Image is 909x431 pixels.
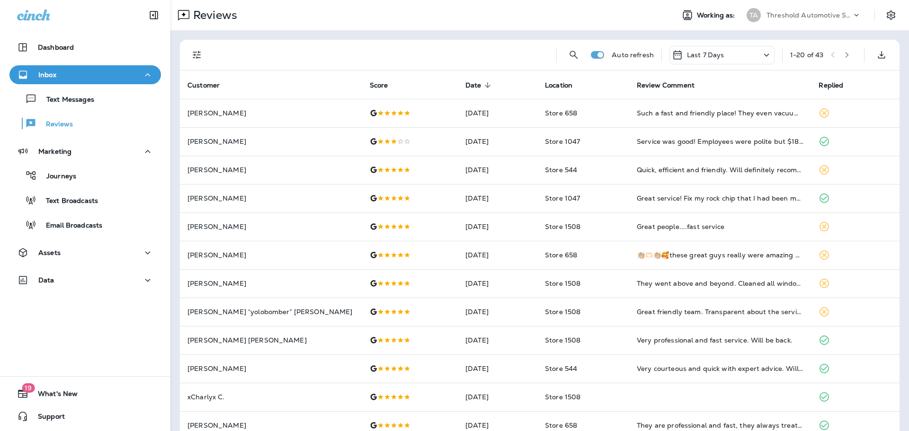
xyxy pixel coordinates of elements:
[187,280,355,287] p: [PERSON_NAME]
[458,156,537,184] td: [DATE]
[187,166,355,174] p: [PERSON_NAME]
[9,166,161,185] button: Journeys
[872,45,891,64] button: Export as CSV
[187,194,355,202] p: [PERSON_NAME]
[9,190,161,210] button: Text Broadcasts
[545,308,580,316] span: Store 1508
[38,71,56,79] p: Inbox
[545,421,577,430] span: Store 658
[637,364,804,373] div: Very courteous and quick with expert advice. Will continue coming here for all my routine mainten...
[458,298,537,326] td: [DATE]
[747,8,761,22] div: TA
[9,65,161,84] button: Inbox
[637,194,804,203] div: Great service! Fix my rock chip that I had been meaning to call my insurance about.
[637,108,804,118] div: Such a fast and friendly place! They even vacuumed my car! And I only got an oil change! I'll def...
[187,308,355,316] p: [PERSON_NAME] “yolobomber” [PERSON_NAME]
[458,127,537,156] td: [DATE]
[38,44,74,51] p: Dashboard
[819,81,856,89] span: Replied
[465,81,481,89] span: Date
[458,354,537,383] td: [DATE]
[187,138,355,145] p: [PERSON_NAME]
[9,407,161,426] button: Support
[9,271,161,290] button: Data
[187,422,355,429] p: [PERSON_NAME]
[187,45,206,64] button: Filters
[545,166,577,174] span: Store 544
[790,51,823,59] div: 1 - 20 of 43
[766,11,852,19] p: Threshold Automotive Service dba Grease Monkey
[187,393,355,401] p: xCharlyx C.
[637,250,804,260] div: 👏🏼🫶🏻👏🏼🥰these great guys really were amazing gave a peace of mine at my old age😊after other car de...
[38,276,54,284] p: Data
[545,364,577,373] span: Store 544
[38,148,71,155] p: Marketing
[458,184,537,212] td: [DATE]
[370,81,401,89] span: Score
[637,279,804,288] div: They went above and beyond. Cleaned all windows and vacuumed inside my car checked tire pressures...
[458,326,537,354] td: [DATE]
[545,137,580,146] span: Store 1047
[9,114,161,133] button: Reviews
[187,336,355,344] p: [PERSON_NAME] [PERSON_NAME]
[545,336,580,344] span: Store 1508
[545,194,580,202] span: Store 1047
[458,269,537,298] td: [DATE]
[687,51,724,59] p: Last 7 Days
[545,251,577,259] span: Store 658
[9,215,161,235] button: Email Broadcasts
[9,142,161,161] button: Marketing
[465,81,494,89] span: Date
[187,251,355,259] p: [PERSON_NAME]
[637,81,695,89] span: Review Comment
[458,383,537,411] td: [DATE]
[637,165,804,175] div: Quick, efficient and friendly. Will definitely recommend to others.
[9,384,161,403] button: 19What's New
[882,7,900,24] button: Settings
[9,38,161,57] button: Dashboard
[819,81,843,89] span: Replied
[189,8,237,22] p: Reviews
[187,81,220,89] span: Customer
[545,393,580,401] span: Store 1508
[36,120,73,129] p: Reviews
[545,81,585,89] span: Location
[22,383,35,393] span: 19
[637,421,804,430] div: They are professional and fast, they always treat me well there for any oil changes.
[637,222,804,231] div: Great people....fast service
[545,109,577,117] span: Store 658
[564,45,583,64] button: Search Reviews
[36,197,98,206] p: Text Broadcasts
[545,81,572,89] span: Location
[28,413,65,424] span: Support
[37,96,94,105] p: Text Messages
[38,249,61,256] p: Assets
[141,6,167,25] button: Collapse Sidebar
[637,81,707,89] span: Review Comment
[187,365,355,372] p: [PERSON_NAME]
[612,51,654,59] p: Auto refresh
[545,222,580,231] span: Store 1508
[187,109,355,117] p: [PERSON_NAME]
[458,212,537,241] td: [DATE]
[637,307,804,317] div: Great friendly team. Transparent about the services. Some things are speedy but if you don’t want...
[9,243,161,262] button: Assets
[187,81,232,89] span: Customer
[637,137,804,146] div: Service was good! Employees were polite but $180.00 for an oil change and an air filter on a gas ...
[370,81,388,89] span: Score
[458,241,537,269] td: [DATE]
[28,390,78,401] span: What's New
[637,335,804,345] div: Very professional and fast service. Will be back.
[458,99,537,127] td: [DATE]
[545,279,580,288] span: Store 1508
[187,223,355,230] p: [PERSON_NAME]
[697,11,737,19] span: Working as:
[37,172,76,181] p: Journeys
[9,89,161,109] button: Text Messages
[36,221,102,230] p: Email Broadcasts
